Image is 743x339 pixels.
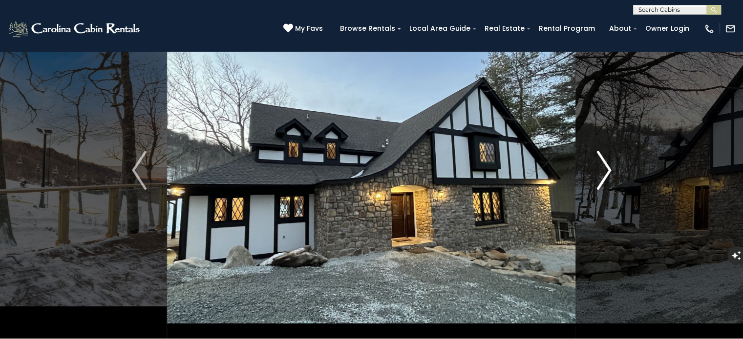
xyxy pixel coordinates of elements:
[725,23,736,34] img: mail-regular-white.png
[576,2,632,339] button: Next
[704,23,715,34] img: phone-regular-white.png
[132,151,147,190] img: arrow
[335,21,400,36] a: Browse Rentals
[295,23,323,34] span: My Favs
[7,19,143,39] img: White-1-2.png
[283,23,325,34] a: My Favs
[480,21,530,36] a: Real Estate
[534,21,600,36] a: Rental Program
[640,21,694,36] a: Owner Login
[111,2,168,339] button: Previous
[404,21,475,36] a: Local Area Guide
[604,21,636,36] a: About
[596,151,611,190] img: arrow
